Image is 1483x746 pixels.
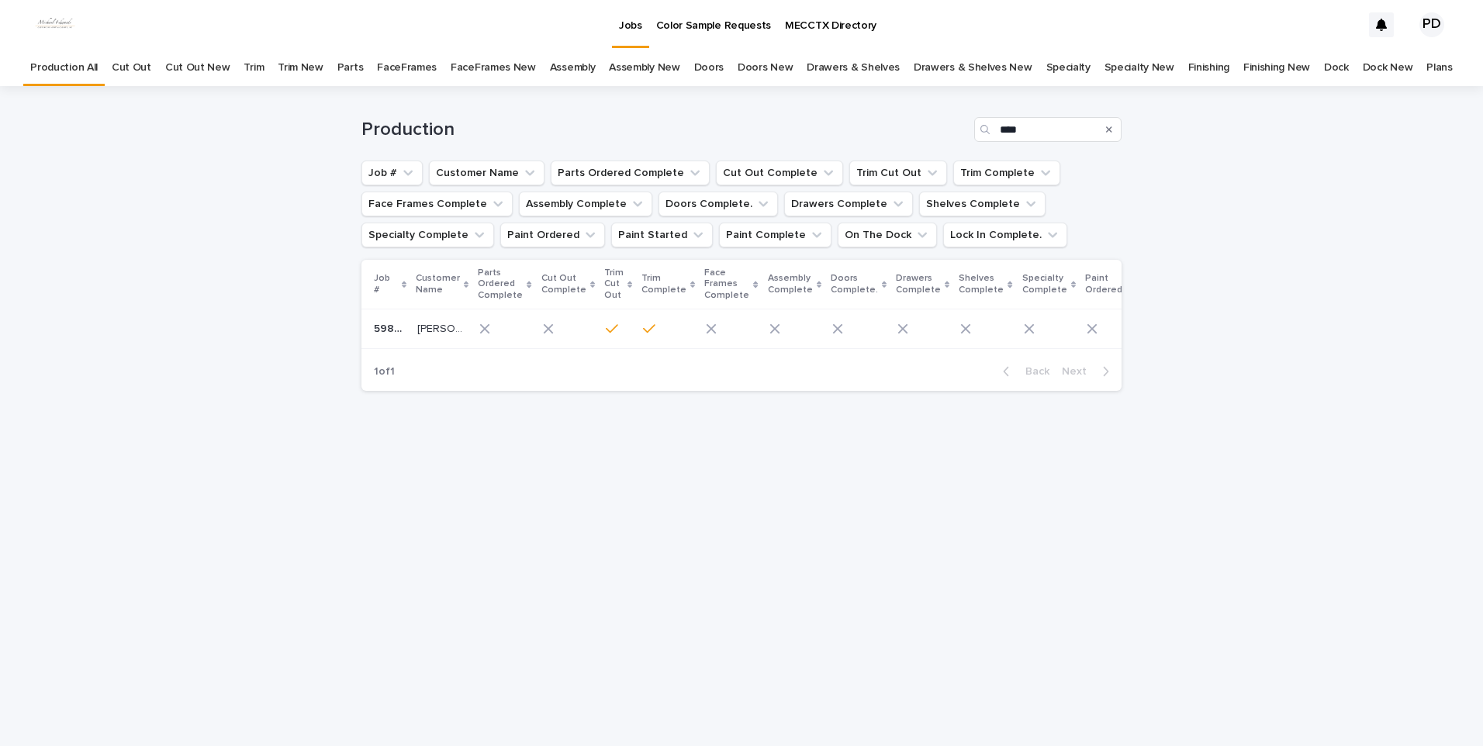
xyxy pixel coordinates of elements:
button: Specialty Complete [361,223,494,247]
button: Back [990,364,1056,378]
button: Job # [361,161,423,185]
p: Job # [374,270,398,299]
a: Production All [30,50,98,86]
div: PD [1419,12,1444,37]
p: Paint Ordered [1085,270,1122,299]
tr: 5989-015989-01 [PERSON_NAME][PERSON_NAME] [361,309,1377,349]
p: Trim Cut Out [604,264,624,304]
p: [PERSON_NAME] [417,319,466,336]
img: dhEtdSsQReaQtgKTuLrt [31,9,79,40]
input: Search [974,117,1122,142]
a: Finishing New [1243,50,1310,86]
button: Shelves Complete [919,192,1046,216]
span: Back [1016,366,1049,377]
a: Finishing [1188,50,1229,86]
a: Doors New [738,50,793,86]
a: Assembly [550,50,596,86]
button: Paint Complete [719,223,831,247]
button: Customer Name [429,161,544,185]
p: 5989-01 [374,319,408,336]
p: Shelves Complete [959,270,1004,299]
p: Assembly Complete [768,270,813,299]
button: Trim Cut Out [849,161,947,185]
p: Specialty Complete [1022,270,1067,299]
button: Next [1056,364,1122,378]
a: Parts [337,50,363,86]
p: Cut Out Complete [541,270,586,299]
button: Doors Complete. [659,192,778,216]
a: Dock [1324,50,1349,86]
a: Dock New [1363,50,1413,86]
a: Plans [1426,50,1452,86]
button: Trim Complete [953,161,1060,185]
a: Drawers & Shelves [807,50,900,86]
p: 1 of 1 [361,353,407,391]
button: Lock In Complete. [943,223,1067,247]
span: Next [1062,366,1096,377]
p: Face Frames Complete [704,264,749,304]
p: Customer Name [416,270,460,299]
p: Parts Ordered Complete [478,264,523,304]
button: Drawers Complete [784,192,913,216]
a: Specialty [1046,50,1091,86]
p: Trim Complete [641,270,686,299]
button: Face Frames Complete [361,192,513,216]
p: Drawers Complete [896,270,941,299]
a: Drawers & Shelves New [914,50,1032,86]
a: Trim New [278,50,323,86]
button: Parts Ordered Complete [551,161,710,185]
a: FaceFrames [377,50,437,86]
a: Doors [694,50,724,86]
h1: Production [361,119,968,141]
button: Cut Out Complete [716,161,843,185]
button: Assembly Complete [519,192,652,216]
a: Cut Out New [165,50,230,86]
button: Paint Ordered [500,223,605,247]
a: Trim [244,50,264,86]
button: Paint Started [611,223,713,247]
a: Assembly New [609,50,679,86]
button: On The Dock [838,223,937,247]
a: Specialty New [1104,50,1174,86]
p: Doors Complete. [831,270,878,299]
a: Cut Out [112,50,151,86]
a: FaceFrames New [451,50,536,86]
